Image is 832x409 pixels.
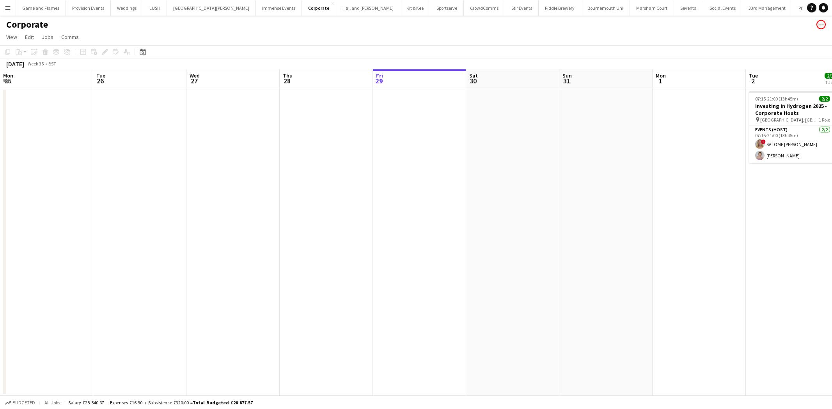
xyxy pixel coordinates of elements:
[3,72,13,79] span: Mon
[430,0,464,16] button: Sportserve
[674,0,703,16] button: Seventa
[39,32,57,42] a: Jobs
[48,61,56,67] div: BST
[375,76,383,85] span: 29
[4,398,36,407] button: Budgeted
[630,0,674,16] button: Marsham Court
[539,0,581,16] button: Piddle Brewery
[282,76,293,85] span: 28
[755,96,798,102] span: 07:15-21:00 (13h45m)
[656,72,666,79] span: Mon
[760,117,819,123] span: [GEOGRAPHIC_DATA], [GEOGRAPHIC_DATA]
[6,33,17,41] span: View
[3,32,20,42] a: View
[302,0,336,16] button: Corporate
[188,76,200,85] span: 27
[42,33,53,41] span: Jobs
[581,0,630,16] button: Bournemouth Uni
[819,117,830,123] span: 1 Role
[816,20,826,29] app-user-avatar: Event Temps
[742,0,792,16] button: 33rd Management
[703,0,742,16] button: Social Events
[58,32,82,42] a: Comms
[468,76,478,85] span: 30
[16,0,66,16] button: Game and Flames
[792,0,832,16] button: Pride Festival
[43,400,62,405] span: All jobs
[143,0,167,16] button: LUSH
[655,76,666,85] span: 1
[819,96,830,102] span: 2/2
[562,72,572,79] span: Sun
[376,72,383,79] span: Fri
[6,19,48,30] h1: Corporate
[66,0,111,16] button: Provision Events
[749,72,758,79] span: Tue
[748,76,758,85] span: 2
[111,0,143,16] button: Weddings
[68,400,253,405] div: Salary £28 540.67 + Expenses £16.90 + Subsistence £320.00 =
[469,72,478,79] span: Sat
[464,0,505,16] button: CrowdComms
[61,33,79,41] span: Comms
[190,72,200,79] span: Wed
[2,76,13,85] span: 25
[505,0,539,16] button: Stir Events
[95,76,105,85] span: 26
[96,72,105,79] span: Tue
[336,0,400,16] button: Hall and [PERSON_NAME]
[26,61,45,67] span: Week 35
[561,76,572,85] span: 31
[25,33,34,41] span: Edit
[167,0,256,16] button: [GEOGRAPHIC_DATA][PERSON_NAME]
[6,60,24,68] div: [DATE]
[256,0,302,16] button: Immense Events
[193,400,253,405] span: Total Budgeted £28 877.57
[761,139,766,144] span: !
[400,0,430,16] button: Kit & Kee
[12,400,35,405] span: Budgeted
[283,72,293,79] span: Thu
[22,32,37,42] a: Edit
